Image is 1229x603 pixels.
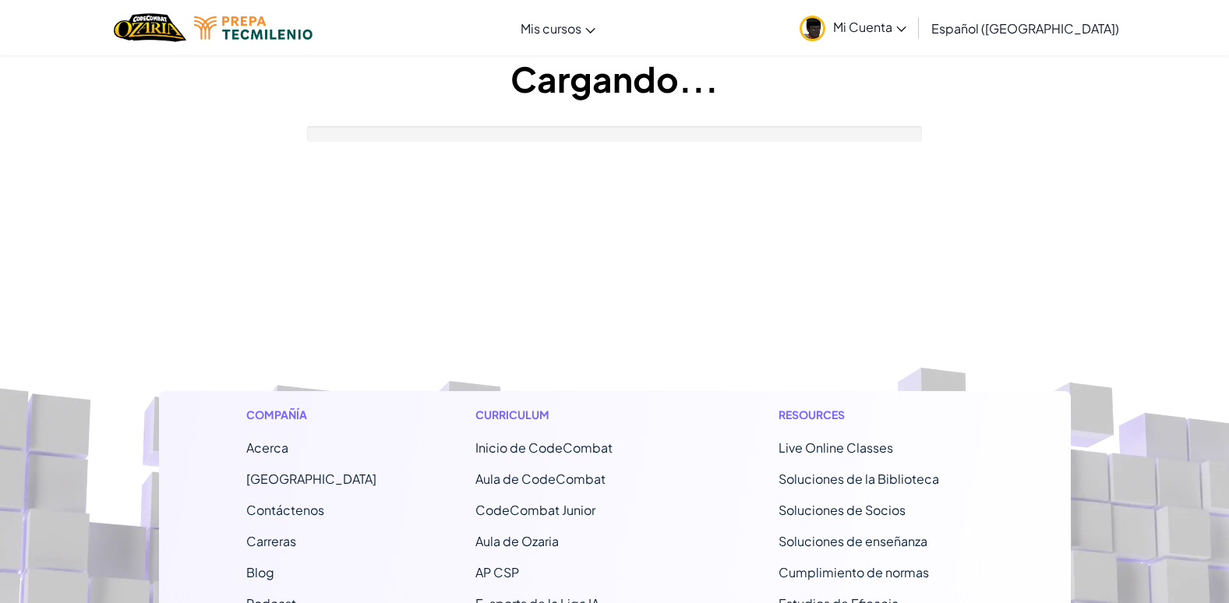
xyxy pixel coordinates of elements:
span: Contáctenos [246,502,324,518]
a: Ozaria by CodeCombat logo [114,12,186,44]
a: Live Online Classes [779,439,893,456]
a: CodeCombat Junior [475,502,595,518]
img: Tecmilenio logo [194,16,313,40]
a: Soluciones de Socios [779,502,906,518]
a: [GEOGRAPHIC_DATA] [246,471,376,487]
a: AP CSP [475,564,519,580]
span: Mis cursos [521,20,581,37]
span: Español ([GEOGRAPHIC_DATA]) [931,20,1119,37]
a: Aula de Ozaria [475,533,559,549]
a: Soluciones de la Biblioteca [779,471,939,487]
a: Cumplimiento de normas [779,564,929,580]
a: Aula de CodeCombat [475,471,606,487]
a: Blog [246,564,274,580]
span: Inicio de CodeCombat [475,439,613,456]
a: Acerca [246,439,288,456]
a: Soluciones de enseñanza [779,533,927,549]
h1: Curriculum [475,407,680,423]
a: Español ([GEOGRAPHIC_DATA]) [924,7,1127,49]
h1: Compañía [246,407,376,423]
a: Mis cursos [513,7,603,49]
img: avatar [800,16,825,41]
a: Mi Cuenta [792,3,914,52]
h1: Resources [779,407,984,423]
span: Mi Cuenta [833,19,906,35]
img: Home [114,12,186,44]
a: Carreras [246,533,296,549]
